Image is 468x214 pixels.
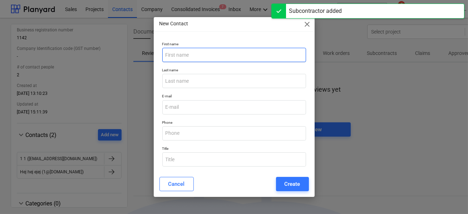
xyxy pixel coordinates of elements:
[289,7,342,15] div: Subcontractor added
[162,74,306,88] input: Last name
[162,68,306,74] p: Last name
[285,179,300,189] div: Create
[162,120,306,126] p: Phone
[162,146,306,152] p: Title
[159,20,188,27] p: New Contact
[303,20,312,29] span: close
[162,152,306,167] input: Title
[276,177,309,191] button: Create
[162,126,306,141] input: Phone
[162,94,306,100] p: E-mail
[162,42,306,48] p: First name
[159,177,194,191] button: Cancel
[162,100,306,114] input: E-mail
[162,48,306,62] input: First name
[432,180,468,214] iframe: Chat Widget
[168,179,185,189] div: Cancel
